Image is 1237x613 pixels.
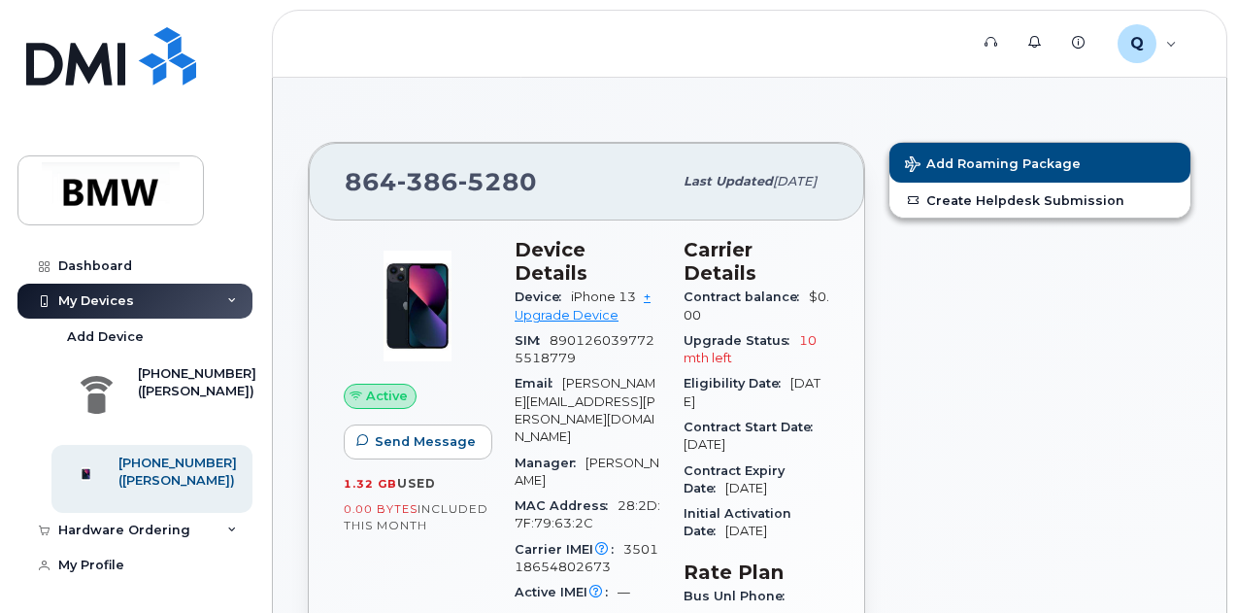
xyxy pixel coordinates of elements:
span: Upgrade Status [684,333,799,348]
span: 350118654802673 [515,542,658,574]
span: Contract Expiry Date [684,463,785,495]
span: Eligibility Date [684,376,790,391]
span: [DATE] [725,481,767,495]
span: 5280 [458,167,537,196]
span: 864 [345,167,537,196]
span: 1.32 GB [344,477,397,491]
span: Email [515,376,562,391]
span: [DATE] [773,174,817,188]
span: $0.00 [684,289,829,322]
span: Active [366,387,408,405]
span: Contract Start Date [684,420,822,434]
a: Create Helpdesk Submission [889,183,1190,218]
span: Last updated [684,174,773,188]
span: iPhone 13 [571,289,636,304]
iframe: Messenger Launcher [1153,528,1222,598]
span: Contract balance [684,289,809,304]
span: [DATE] [684,437,725,452]
span: 8901260397725518779 [515,333,654,365]
span: SIM [515,333,550,348]
span: Send Message [375,432,476,451]
span: Bus Unl Phone [684,589,794,603]
span: Active IMEI [515,585,618,599]
button: Send Message [344,425,492,460]
span: Manager [515,456,585,470]
span: [DATE] [684,376,820,408]
h3: Rate Plan [684,561,829,584]
a: + Upgrade Device [515,289,651,322]
span: [PERSON_NAME] [515,456,659,488]
span: Device [515,289,571,304]
h3: Device Details [515,238,660,285]
span: used [397,476,436,491]
button: Add Roaming Package [889,143,1190,183]
img: image20231002-3703462-1ig824h.jpeg [359,248,476,364]
span: Carrier IMEI [515,542,623,557]
span: — [618,585,630,599]
span: 0.00 Bytes [344,502,418,516]
span: [DATE] [725,524,767,538]
span: MAC Address [515,498,618,513]
span: 386 [397,167,458,196]
span: Initial Activation Date [684,506,791,538]
span: Add Roaming Package [905,156,1081,175]
span: [PERSON_NAME][EMAIL_ADDRESS][PERSON_NAME][DOMAIN_NAME] [515,376,655,444]
h3: Carrier Details [684,238,829,285]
